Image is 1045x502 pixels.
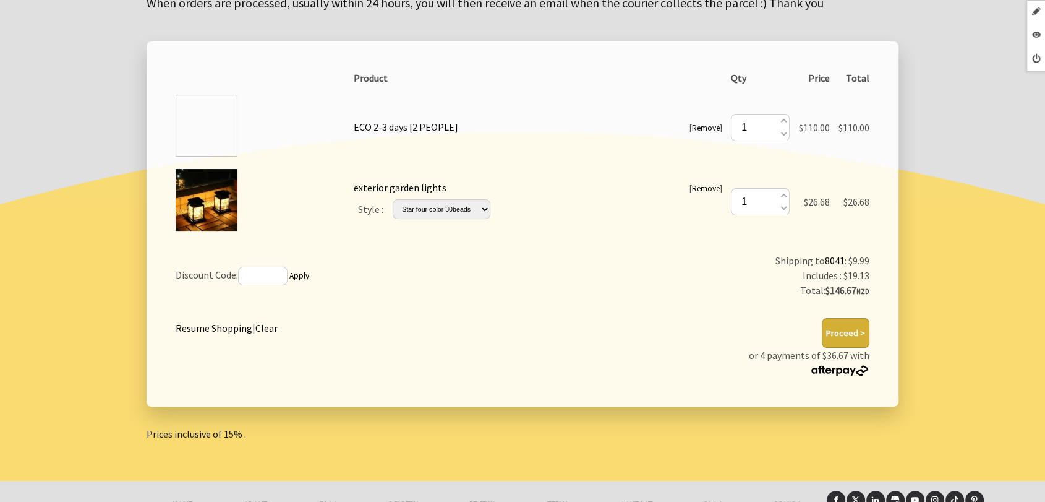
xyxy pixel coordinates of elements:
[794,90,834,164] td: $110.00
[692,183,720,194] a: Remove
[794,66,834,90] th: Price
[834,90,874,164] td: $110.00
[794,165,834,239] td: $26.68
[749,348,869,378] p: or 4 payments of $36.67 with
[354,121,458,133] a: ECO 2-3 days [2 PEOPLE]
[349,66,727,90] th: Product
[727,66,794,90] th: Qty
[856,287,869,296] span: NZD
[289,270,309,281] a: Apply
[255,322,278,334] a: Clear
[825,284,869,296] strong: $146.67
[810,365,869,376] img: Afterpay
[822,318,869,348] button: Proceed >
[176,318,278,335] div: |
[834,165,874,239] td: $26.68
[176,322,252,334] a: Resume Shopping
[689,123,722,133] small: [ ]
[692,123,720,133] a: Remove
[579,249,874,303] td: Shipping to : $9.99
[584,283,869,299] div: Total:
[171,249,579,303] td: Discount Code:
[834,66,874,90] th: Total
[238,267,288,285] input: If you have a discount code, enter it here and press 'Apply'.
[354,195,388,223] td: Style :
[354,181,446,194] a: exterior garden lights
[825,254,845,267] a: 8041
[689,183,722,194] small: [ ]
[584,268,869,283] div: Includes : $19.13
[147,426,898,441] p: Prices inclusive of 15% .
